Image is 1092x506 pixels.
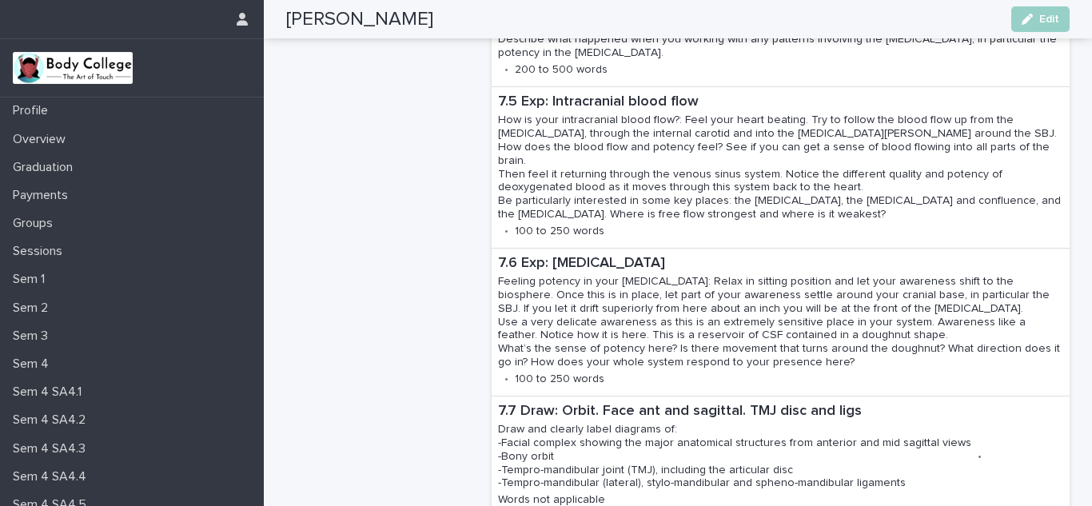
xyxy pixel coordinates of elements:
p: Sessions [6,244,75,259]
p: 100 to 250 words [515,225,604,238]
p: Sem 4 SA4.4 [6,469,99,484]
p: Draw and clearly label diagrams of: -Facial complex showing the major anatomical structures from ... [498,423,971,490]
p: Graduation [6,160,86,175]
p: Profile [6,103,61,118]
p: Sem 4 SA4.1 [6,384,94,400]
p: Overview [6,132,78,147]
p: Sem 2 [6,301,61,316]
p: 200 to 500 words [515,63,608,77]
p: • [504,63,508,77]
p: How is your intracranial blood flow?: Feel your heart beating. Try to follow the blood flow up fr... [498,114,1063,221]
button: Edit [1011,6,1070,32]
p: Sem 1 [6,272,58,287]
p: 7.6 Exp: [MEDICAL_DATA] [498,255,1063,273]
a: 7.4 Practice: VentriclesDescribe what happened when you working with any patterns involving the [... [492,6,1070,87]
p: Groups [6,216,66,231]
p: • [504,225,508,238]
p: Sem 3 [6,329,61,344]
p: 100 to 250 words [515,373,604,386]
p: • [504,373,508,386]
p: Payments [6,188,81,203]
p: 7.5 Exp: Intracranial blood flow [498,94,1063,111]
span: Edit [1039,14,1059,25]
p: Sem 4 [6,357,62,372]
img: xvtzy2PTuGgGH0xbwGb2 [13,52,133,84]
a: 7.5 Exp: Intracranial blood flowHow is your intracranial blood flow?: Feel your heart beating. Tr... [492,87,1070,249]
p: Describe what happened when you working with any patterns involving the [MEDICAL_DATA], in partic... [498,33,1063,60]
p: • [978,450,982,464]
h2: [PERSON_NAME] [286,8,433,31]
a: 7.6 Exp: [MEDICAL_DATA]Feeling potency in your [MEDICAL_DATA]: Relax in sitting position and let ... [492,249,1070,396]
p: Feeling potency in your [MEDICAL_DATA]: Relax in sitting position and let your awareness shift to... [498,275,1063,369]
p: 7.7 Draw: Orbit. Face ant and sagittal. TMJ disc and ligs [498,403,1063,420]
p: Sem 4 SA4.2 [6,412,98,428]
p: Sem 4 SA4.3 [6,441,98,456]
